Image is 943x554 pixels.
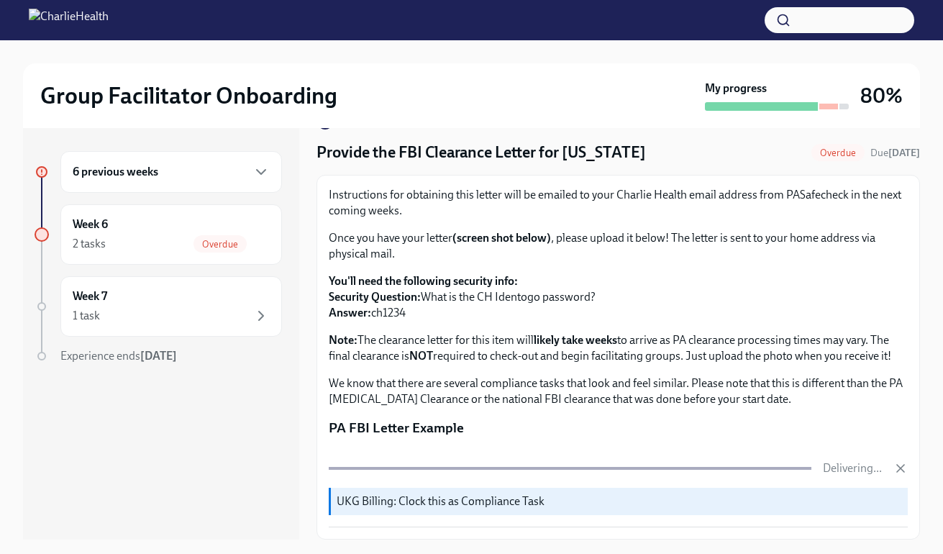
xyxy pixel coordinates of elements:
h6: Week 7 [73,289,107,304]
strong: My progress [705,81,767,96]
button: Cancel [893,461,908,476]
strong: You'll need the following security info: [329,274,518,288]
h6: Week 6 [73,217,108,232]
p: The clearance letter for this item will to arrive as PA clearance processing times may vary. The ... [329,332,908,364]
h6: 6 previous weeks [73,164,158,180]
div: 1 task [73,308,100,324]
strong: Security Question: [329,290,421,304]
strong: [DATE] [888,147,920,159]
p: Instructions for obtaining this letter will be emailed to your Charlie Health email address from ... [329,187,908,219]
p: What is the CH Identogo password? ch1234 [329,273,908,321]
span: Experience ends [60,349,177,363]
p: Delivering... [823,460,882,476]
span: Due [870,147,920,159]
h4: Provide the FBI Clearance Letter for [US_STATE] [316,142,646,163]
a: Week 71 task [35,276,282,337]
strong: Note: [329,333,357,347]
strong: [DATE] [140,349,177,363]
div: 6 previous weeks [60,151,282,193]
strong: Answer: [329,306,371,319]
strong: (screen shot below) [452,231,551,245]
h2: Group Facilitator Onboarding [40,81,337,110]
a: Week 62 tasksOverdue [35,204,282,265]
strong: likely take weeks [534,333,617,347]
p: Once you have your letter , please upload it below! The letter is sent to your home address via p... [329,230,908,262]
p: We know that there are several compliance tasks that look and feel similar. Please note that this... [329,376,908,407]
p: UKG Billing: Clock this as Compliance Task [337,494,902,509]
img: CharlieHealth [29,9,109,32]
h3: 80% [860,83,903,109]
div: 2 tasks [73,236,106,252]
p: PA FBI Letter Example [329,419,908,437]
span: September 9th, 2025 10:00 [870,146,920,160]
span: Overdue [811,147,865,158]
span: Overdue [193,239,247,250]
strong: NOT [409,349,433,363]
